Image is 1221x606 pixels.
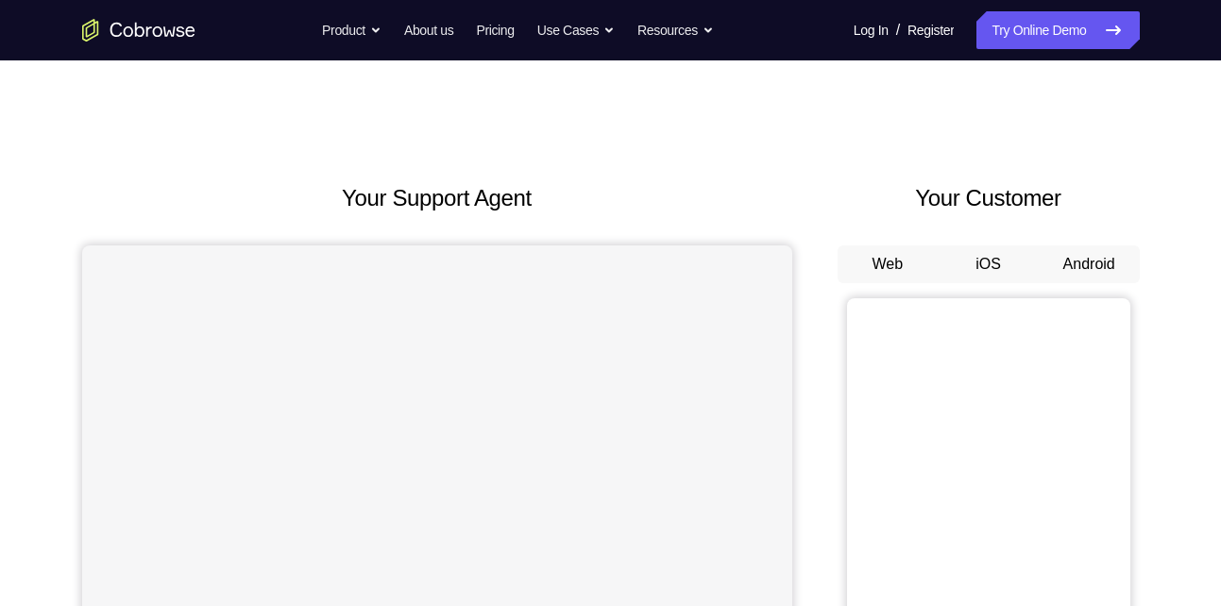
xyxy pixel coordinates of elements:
h2: Your Customer [838,181,1140,215]
a: Pricing [476,11,514,49]
button: Web [838,245,939,283]
a: About us [404,11,453,49]
a: Log In [854,11,889,49]
span: / [896,19,900,42]
button: Use Cases [537,11,615,49]
button: Product [322,11,382,49]
a: Go to the home page [82,19,195,42]
a: Try Online Demo [976,11,1139,49]
button: Resources [637,11,714,49]
h2: Your Support Agent [82,181,792,215]
a: Register [907,11,954,49]
button: Android [1039,245,1140,283]
button: iOS [938,245,1039,283]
